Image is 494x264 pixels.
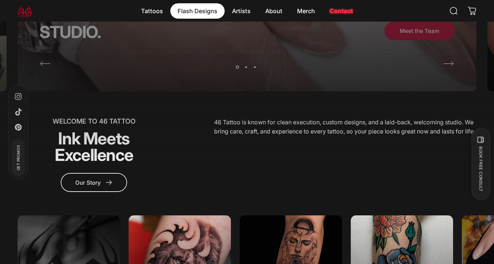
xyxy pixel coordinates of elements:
a: Contact [322,3,361,19]
summary: Flash Designs [170,3,225,19]
a: 0 items [464,3,480,19]
summary: Merch [290,3,322,19]
nav: Primary [134,3,361,19]
summary: About [258,3,290,19]
summary: Tattoos [134,3,170,19]
summary: Artists [225,3,258,19]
